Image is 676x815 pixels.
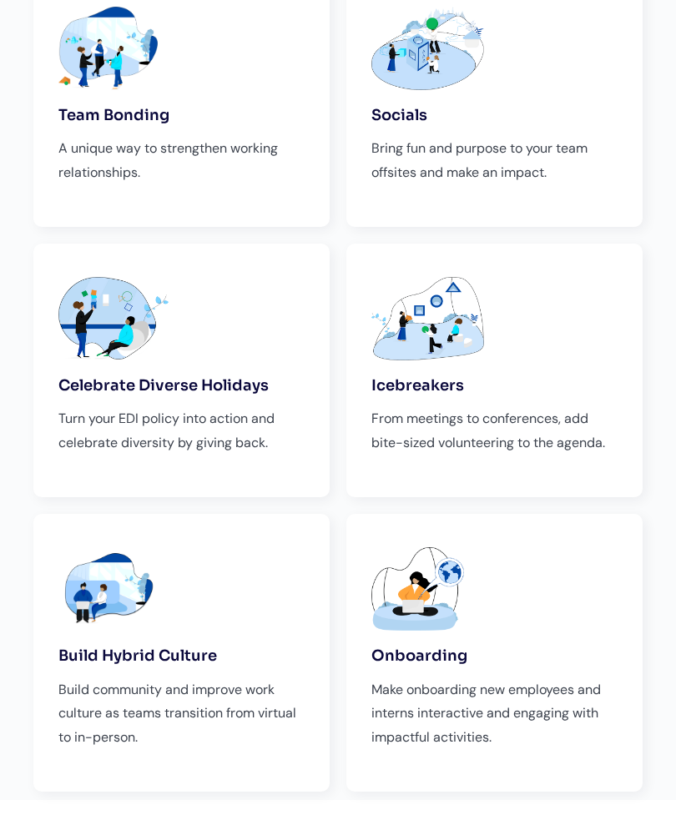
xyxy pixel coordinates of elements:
[371,107,427,125] h4: Socials
[371,647,467,666] h4: Onboarding
[371,377,464,395] h4: Icebreakers
[371,407,618,455] p: From meetings to conferences, add bite-sized volunteering to the agenda.
[371,678,618,750] p: Make onboarding new employees and interns interactive and engaging with impactful activities.
[58,407,305,455] p: Turn your EDI policy into action and celebrate diversity by giving back.
[58,107,169,125] h4: Team Bonding
[58,678,305,750] p: Build community and improve work culture as teams transition from virtual to in-person.
[58,377,269,395] h4: Celebrate Diverse Holidays
[58,647,217,666] h4: Build Hybrid Culture
[371,137,618,185] p: Bring fun and purpose to your team offsites and make an impact.
[58,137,305,185] p: A unique way to strengthen working relationships.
